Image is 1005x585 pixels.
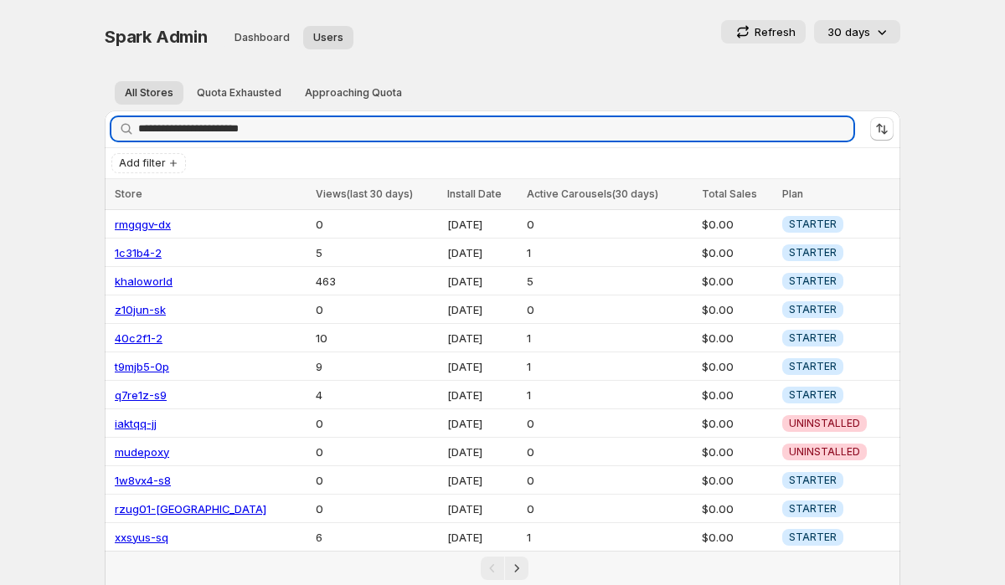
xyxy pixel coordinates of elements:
[115,531,168,544] a: xxsyus-sq
[522,523,697,552] td: 1
[442,438,522,466] td: [DATE]
[115,303,166,316] a: z10jun-sk
[125,86,173,100] span: All Stores
[303,26,353,49] button: User management
[522,381,697,409] td: 1
[697,495,777,523] td: $0.00
[789,246,837,259] span: STARTER
[115,218,171,231] a: rmgqgv-dx
[442,239,522,267] td: [DATE]
[814,20,900,44] button: 30 days
[522,495,697,523] td: 0
[311,381,443,409] td: 4
[442,495,522,523] td: [DATE]
[697,466,777,495] td: $0.00
[311,409,443,438] td: 0
[789,275,837,288] span: STARTER
[442,210,522,239] td: [DATE]
[234,31,290,44] span: Dashboard
[442,466,522,495] td: [DATE]
[789,360,837,373] span: STARTER
[111,153,186,173] button: Add filter
[527,187,658,200] span: Active Carousels(30 days)
[311,267,443,295] td: 463
[697,210,777,239] td: $0.00
[697,295,777,324] td: $0.00
[105,551,900,585] nav: Pagination
[442,267,522,295] td: [DATE]
[755,23,796,40] p: Refresh
[789,502,837,516] span: STARTER
[187,81,291,105] button: Quota exhausted stores
[442,295,522,324] td: [DATE]
[721,20,806,44] button: Refresh
[522,295,697,324] td: 0
[442,381,522,409] td: [DATE]
[447,187,502,200] span: Install Date
[697,324,777,352] td: $0.00
[115,360,169,373] a: t9mjb5-0p
[311,210,443,239] td: 0
[105,27,208,47] span: Spark Admin
[789,388,837,402] span: STARTER
[119,157,166,170] span: Add filter
[522,438,697,466] td: 0
[115,502,266,516] a: rzug01-[GEOGRAPHIC_DATA]
[697,381,777,409] td: $0.00
[870,117,894,141] button: Sort the results
[505,557,528,580] button: Next
[789,445,860,459] span: UNINSTALLED
[115,81,183,105] button: All stores
[522,352,697,381] td: 1
[789,531,837,544] span: STARTER
[697,523,777,552] td: $0.00
[115,187,142,200] span: Store
[313,31,343,44] span: Users
[311,352,443,381] td: 9
[295,81,412,105] button: Stores approaching quota
[311,523,443,552] td: 6
[697,352,777,381] td: $0.00
[311,438,443,466] td: 0
[311,324,443,352] td: 10
[115,331,162,345] a: 40c2f1-2
[697,239,777,267] td: $0.00
[789,474,837,487] span: STARTER
[522,239,697,267] td: 1
[702,187,757,200] span: Total Sales
[305,86,402,100] span: Approaching Quota
[789,218,837,231] span: STARTER
[782,187,803,200] span: Plan
[442,409,522,438] td: [DATE]
[522,466,697,495] td: 0
[697,409,777,438] td: $0.00
[311,495,443,523] td: 0
[115,445,169,459] a: mudepoxy
[697,438,777,466] td: $0.00
[442,324,522,352] td: [DATE]
[224,26,300,49] button: Dashboard overview
[789,331,837,345] span: STARTER
[522,409,697,438] td: 0
[789,303,837,316] span: STARTER
[115,388,167,402] a: q7re1z-s9
[697,267,777,295] td: $0.00
[115,246,162,259] a: 1c31b4-2
[115,417,157,430] a: iaktqq-jj
[827,23,870,40] p: 30 days
[522,210,697,239] td: 0
[316,187,413,200] span: Views(last 30 days)
[442,523,522,552] td: [DATE]
[789,417,860,430] span: UNINSTALLED
[197,86,281,100] span: Quota Exhausted
[311,466,443,495] td: 0
[522,267,697,295] td: 5
[311,239,443,267] td: 5
[115,474,171,487] a: 1w8vx4-s8
[522,324,697,352] td: 1
[311,295,443,324] td: 0
[442,352,522,381] td: [DATE]
[115,275,173,288] a: khaloworld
